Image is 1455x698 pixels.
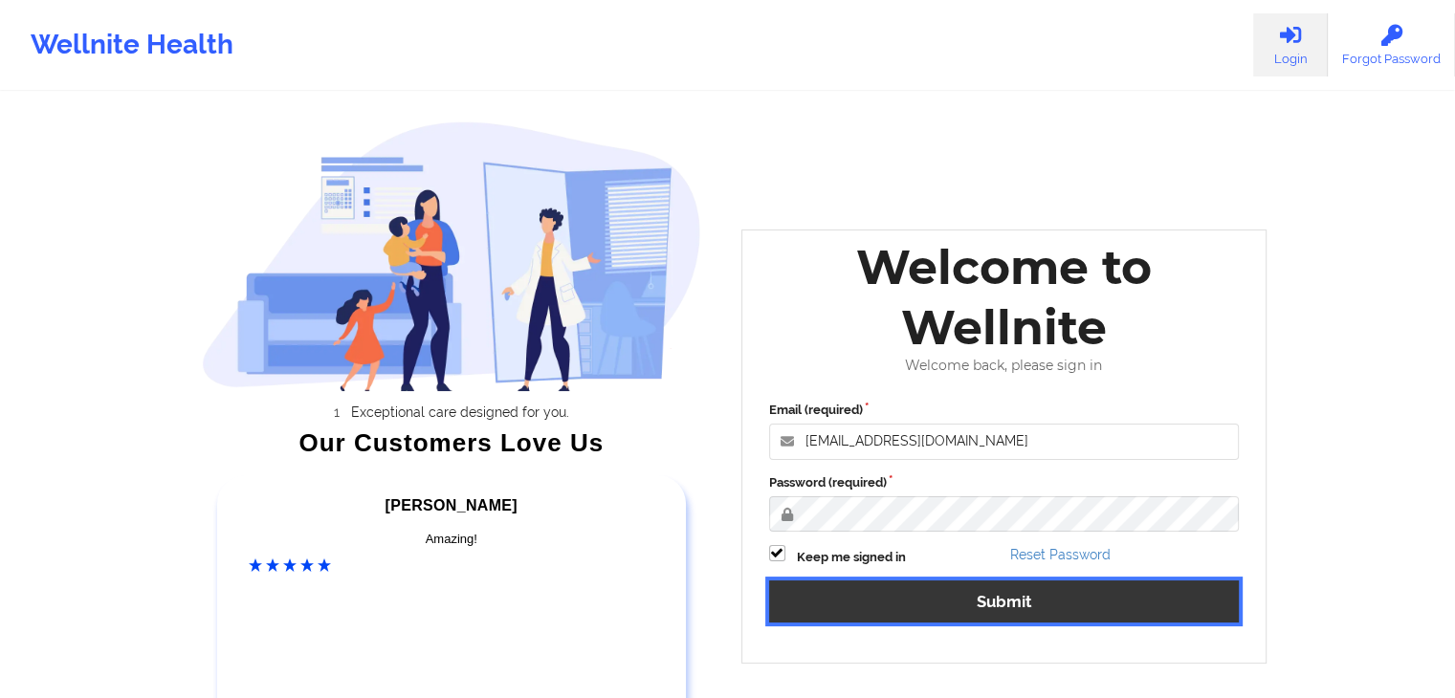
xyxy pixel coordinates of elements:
[769,473,1240,492] label: Password (required)
[1010,547,1111,562] a: Reset Password
[769,580,1240,622] button: Submit
[1328,13,1455,76] a: Forgot Password
[1253,13,1328,76] a: Login
[756,237,1253,358] div: Welcome to Wellnite
[202,120,701,391] img: wellnite-auth-hero_200.c722682e.png
[756,358,1253,374] div: Welcome back, please sign in
[202,433,701,452] div: Our Customers Love Us
[219,404,701,420] li: Exceptional care designed for you.
[769,401,1240,420] label: Email (required)
[797,548,906,567] label: Keep me signed in
[769,424,1240,460] input: Email address
[386,497,518,513] span: [PERSON_NAME]
[249,530,654,549] div: Amazing!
